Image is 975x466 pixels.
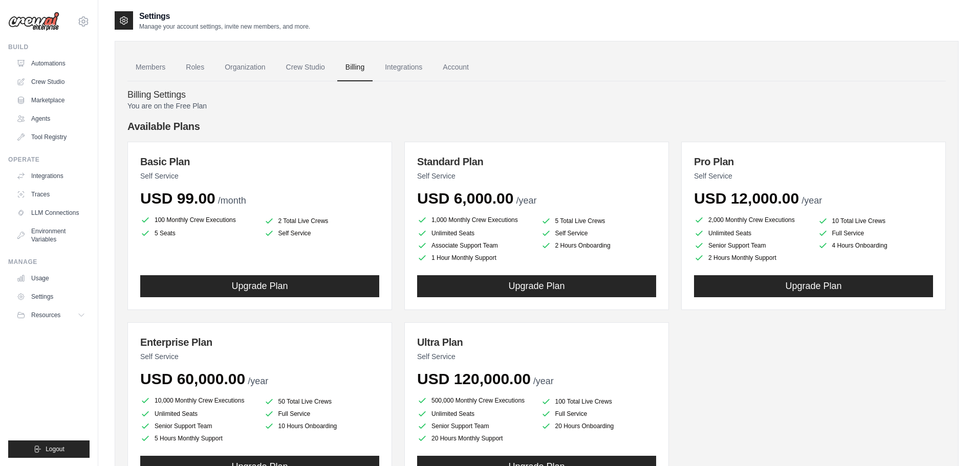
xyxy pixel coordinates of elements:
span: /year [533,376,554,386]
li: 5 Total Live Crews [541,216,657,226]
h3: Pro Plan [694,154,933,169]
a: Members [127,54,174,81]
span: /month [218,195,246,206]
span: USD 60,000.00 [140,370,245,387]
a: Usage [12,270,90,286]
span: /year [516,195,536,206]
li: Full Service [818,228,934,238]
li: Unlimited Seats [417,409,533,419]
span: /year [801,195,822,206]
h4: Available Plans [127,119,946,134]
li: Senior Support Team [417,421,533,431]
a: Settings [12,289,90,305]
span: Logout [46,445,64,453]
a: Tool Registry [12,129,90,145]
li: 2,000 Monthly Crew Executions [694,214,810,226]
p: Manage your account settings, invite new members, and more. [139,23,310,31]
h3: Ultra Plan [417,335,656,349]
div: Build [8,43,90,51]
li: 2 Hours Onboarding [541,240,657,251]
span: USD 120,000.00 [417,370,531,387]
span: USD 12,000.00 [694,190,799,207]
li: Associate Support Team [417,240,533,251]
span: /year [248,376,268,386]
a: LLM Connections [12,205,90,221]
a: Agents [12,110,90,127]
button: Upgrade Plan [140,275,379,297]
p: Self Service [140,171,379,181]
a: Billing [337,54,373,81]
button: Resources [12,307,90,323]
li: Full Service [541,409,657,419]
li: Full Service [264,409,380,419]
li: 1 Hour Monthly Support [417,253,533,263]
li: Senior Support Team [694,240,810,251]
h4: Billing Settings [127,90,946,101]
p: You are on the Free Plan [127,101,946,111]
li: 5 Hours Monthly Support [140,433,256,443]
li: 10,000 Monthly Crew Executions [140,394,256,407]
li: 20 Hours Monthly Support [417,433,533,443]
li: Unlimited Seats [694,228,810,238]
li: 50 Total Live Crews [264,396,380,407]
a: Automations [12,55,90,72]
li: 1,000 Monthly Crew Executions [417,214,533,226]
li: 500,000 Monthly Crew Executions [417,394,533,407]
li: 100 Monthly Crew Executions [140,214,256,226]
div: Manage [8,258,90,266]
p: Self Service [417,171,656,181]
p: Self Service [140,351,379,362]
li: 2 Hours Monthly Support [694,253,810,263]
a: Traces [12,186,90,203]
a: Marketplace [12,92,90,108]
span: USD 6,000.00 [417,190,513,207]
h3: Basic Plan [140,154,379,169]
span: Resources [31,311,60,319]
span: USD 99.00 [140,190,215,207]
button: Upgrade Plan [694,275,933,297]
li: Self Service [541,228,657,238]
a: Account [435,54,477,81]
li: 10 Hours Onboarding [264,421,380,431]
h3: Standard Plan [417,154,656,169]
li: Unlimited Seats [140,409,256,419]
p: Self Service [417,351,656,362]
button: Upgrade Plan [417,275,656,297]
div: Operate [8,156,90,164]
img: Logo [8,12,59,31]
a: Environment Variables [12,223,90,248]
li: Self Service [264,228,380,238]
a: Crew Studio [278,54,333,81]
button: Logout [8,440,90,458]
a: Integrations [377,54,430,81]
p: Self Service [694,171,933,181]
a: Crew Studio [12,74,90,90]
li: 20 Hours Onboarding [541,421,657,431]
li: Senior Support Team [140,421,256,431]
a: Integrations [12,168,90,184]
li: Unlimited Seats [417,228,533,238]
li: 5 Seats [140,228,256,238]
a: Organization [216,54,273,81]
h3: Enterprise Plan [140,335,379,349]
li: 10 Total Live Crews [818,216,934,226]
li: 100 Total Live Crews [541,396,657,407]
li: 4 Hours Onboarding [818,240,934,251]
h2: Settings [139,10,310,23]
a: Roles [178,54,212,81]
li: 2 Total Live Crews [264,216,380,226]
